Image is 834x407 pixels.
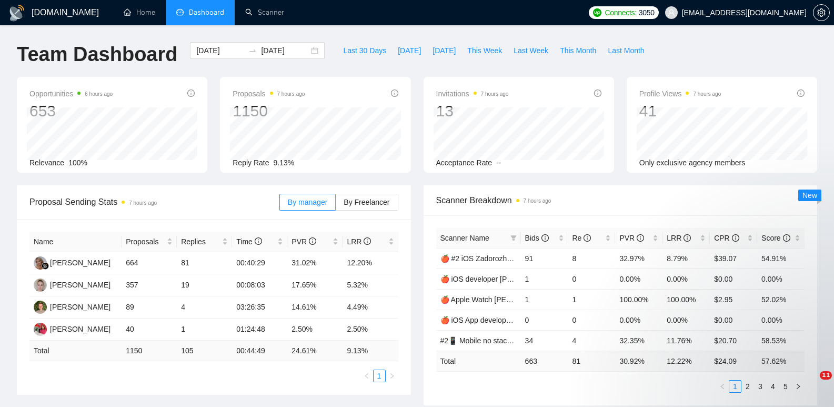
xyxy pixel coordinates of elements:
[684,234,691,242] span: info-circle
[277,91,305,97] time: 7 hours ago
[29,158,64,167] span: Relevance
[85,91,113,97] time: 6 hours ago
[391,90,398,97] span: info-circle
[798,371,823,396] iframe: Intercom live chat
[593,8,601,17] img: upwork-logo.png
[337,42,392,59] button: Last 30 Days
[524,198,551,204] time: 7 hours ago
[177,341,232,361] td: 105
[792,380,805,393] button: right
[710,248,757,269] td: $39.07
[360,370,373,382] li: Previous Page
[343,252,398,274] td: 12.20%
[177,296,232,319] td: 4
[274,158,295,167] span: 9.13%
[554,42,602,59] button: This Month
[521,289,568,310] td: 1
[287,319,343,341] td: 2.50%
[287,252,343,274] td: 31.02%
[521,248,568,269] td: 91
[245,8,284,17] a: searchScanner
[662,269,710,289] td: 0.00%
[732,234,739,242] span: info-circle
[232,341,287,361] td: 00:44:49
[662,289,710,310] td: 100.00%
[364,237,371,245] span: info-circle
[42,262,49,270] img: gigradar-bm.png
[521,310,568,330] td: 0
[757,289,805,310] td: 52.02%
[292,237,316,246] span: PVR
[29,341,122,361] td: Total
[521,269,568,289] td: 1
[347,237,371,246] span: LRR
[605,7,636,18] span: Connects:
[287,296,343,319] td: 14.61%
[514,45,548,56] span: Last Week
[639,101,721,121] div: 41
[232,274,287,296] td: 00:08:03
[742,381,753,392] a: 2
[521,330,568,351] td: 34
[436,158,493,167] span: Acceptance Rate
[639,158,746,167] span: Only exclusive agency members
[436,87,509,100] span: Invitations
[398,45,421,56] span: [DATE]
[761,234,790,242] span: Score
[29,101,113,121] div: 653
[440,316,672,324] a: 🍎 iOS App developer [PERSON_NAME] (Tam) 07/03 Profile Changed
[177,232,232,252] th: Replies
[508,42,554,59] button: Last Week
[615,351,662,371] td: 30.92 %
[386,370,398,382] button: right
[693,91,721,97] time: 7 hours ago
[233,158,269,167] span: Reply Rate
[615,289,662,310] td: 100.00%
[309,237,316,245] span: info-circle
[261,45,309,56] input: End date
[714,234,739,242] span: CPR
[427,42,461,59] button: [DATE]
[34,279,47,292] img: TK
[34,280,110,289] a: TK[PERSON_NAME]
[34,323,47,336] img: OT
[232,296,287,319] td: 03:26:35
[287,274,343,296] td: 17.65%
[232,319,287,341] td: 01:24:48
[392,42,427,59] button: [DATE]
[602,42,650,59] button: Last Month
[755,381,766,392] a: 3
[436,194,805,207] span: Scanner Breakdown
[233,101,305,121] div: 1150
[615,330,662,351] td: 32.35%
[608,45,644,56] span: Last Month
[34,258,110,266] a: MC[PERSON_NAME]
[668,9,675,16] span: user
[779,380,792,393] li: 5
[461,42,508,59] button: This Week
[710,269,757,289] td: $0.00
[386,370,398,382] li: Next Page
[619,234,644,242] span: PVR
[8,5,25,22] img: logo
[716,380,729,393] li: Previous Page
[122,252,177,274] td: 664
[667,234,691,242] span: LRR
[521,351,568,371] td: 663
[767,381,779,392] a: 4
[757,248,805,269] td: 54.91%
[374,370,385,382] a: 1
[196,45,244,56] input: Start date
[177,252,232,274] td: 81
[232,252,287,274] td: 00:40:29
[236,237,262,246] span: Time
[741,380,754,393] li: 2
[716,380,729,393] button: left
[568,289,616,310] td: 1
[525,234,549,242] span: Bids
[568,330,616,351] td: 4
[568,248,616,269] td: 8
[783,234,790,242] span: info-circle
[343,274,398,296] td: 5.32%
